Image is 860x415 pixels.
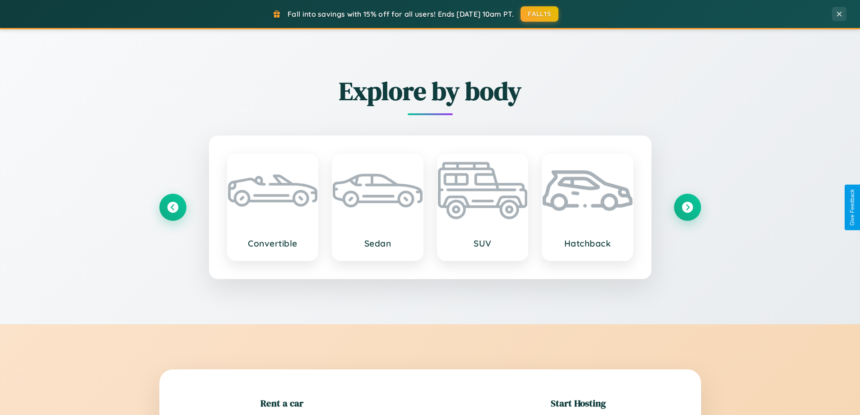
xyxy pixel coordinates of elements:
[447,238,519,249] h3: SUV
[237,238,309,249] h3: Convertible
[551,396,606,410] h2: Start Hosting
[159,74,701,108] h2: Explore by body
[260,396,303,410] h2: Rent a car
[521,6,558,22] button: FALL15
[288,9,514,19] span: Fall into savings with 15% off for all users! Ends [DATE] 10am PT.
[552,238,623,249] h3: Hatchback
[342,238,414,249] h3: Sedan
[849,189,855,226] div: Give Feedback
